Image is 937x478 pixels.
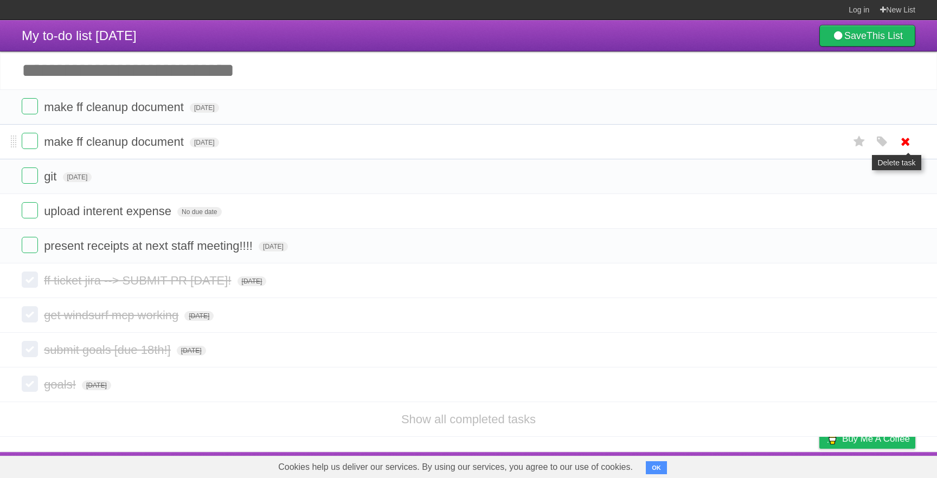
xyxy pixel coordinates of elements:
[44,135,187,148] span: make ff cleanup document
[63,172,92,182] span: [DATE]
[44,239,255,253] span: present receipts at next staff meeting!!!!
[867,30,903,41] b: This List
[44,343,174,357] span: submit goals [due 18th!]
[22,133,38,149] label: Done
[22,28,137,43] span: My to-do list [DATE]
[22,202,38,218] label: Done
[184,311,214,321] span: [DATE]
[44,274,234,287] span: ff ticket jira --> SUBMIT PR [DATE]!
[44,378,79,391] span: goals!
[768,455,792,475] a: Terms
[177,346,206,356] span: [DATE]
[267,456,644,478] span: Cookies help us deliver our services. By using our services, you agree to our use of cookies.
[849,133,870,151] label: Star task
[238,276,267,286] span: [DATE]
[190,103,219,113] span: [DATE]
[805,455,833,475] a: Privacy
[819,25,915,47] a: SaveThis List
[22,98,38,114] label: Done
[44,308,181,322] span: get windsurf mcp working
[22,376,38,392] label: Done
[44,100,187,114] span: make ff cleanup document
[675,455,698,475] a: About
[842,429,910,448] span: Buy me a coffee
[825,429,839,448] img: Buy me a coffee
[177,207,221,217] span: No due date
[646,461,667,474] button: OK
[22,272,38,288] label: Done
[22,306,38,322] label: Done
[44,170,59,183] span: git
[847,455,915,475] a: Suggest a feature
[22,341,38,357] label: Done
[711,455,755,475] a: Developers
[259,242,288,251] span: [DATE]
[22,167,38,184] label: Done
[819,429,915,449] a: Buy me a coffee
[401,412,536,426] a: Show all completed tasks
[22,237,38,253] label: Done
[190,138,219,147] span: [DATE]
[44,204,174,218] span: upload interent expense
[82,380,111,390] span: [DATE]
